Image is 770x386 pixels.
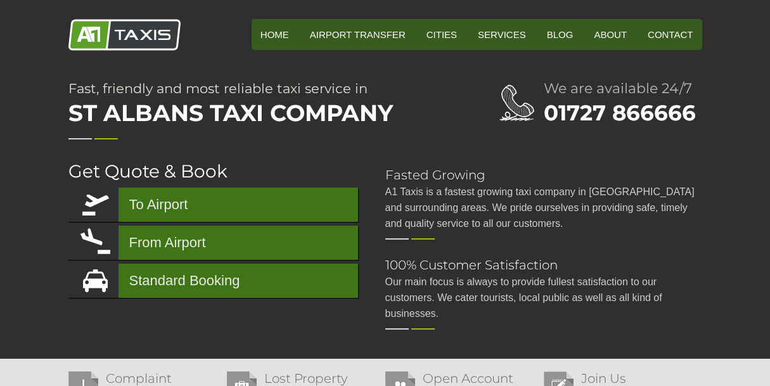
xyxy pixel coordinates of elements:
h2: Get Quote & Book [68,162,360,180]
a: Cities [418,19,466,50]
a: Contact [639,19,702,50]
a: 01727 866666 [544,100,696,126]
a: About [585,19,636,50]
a: Airport Transfer [301,19,414,50]
a: Blog [538,19,582,50]
a: To Airport [68,188,358,222]
a: HOME [252,19,298,50]
h2: 100% Customer Satisfaction [385,259,702,271]
p: Our main focus is always to provide fullest satisfaction to our customers. We cater tourists, loc... [385,274,702,321]
a: Open Account [423,371,513,386]
a: Services [469,19,535,50]
a: Complaint [106,371,172,386]
p: A1 Taxis is a fastest growing taxi company in [GEOGRAPHIC_DATA] and surrounding areas. We pride o... [385,184,702,231]
a: Lost Property [264,371,348,386]
a: Standard Booking [68,264,358,298]
img: A1 Taxis [68,19,181,51]
a: Join Us [581,371,626,386]
h2: We are available 24/7 [544,82,702,96]
a: From Airport [68,226,358,260]
h2: Fasted Growing [385,169,702,181]
span: St Albans Taxi Company [68,95,449,131]
h1: Fast, friendly and most reliable taxi service in [68,82,449,131]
